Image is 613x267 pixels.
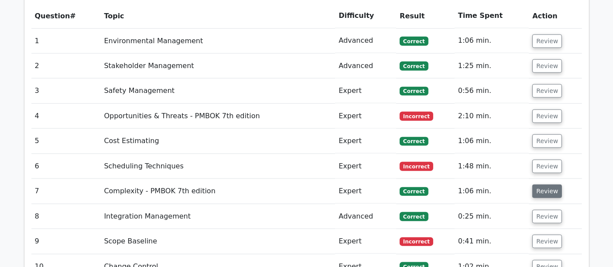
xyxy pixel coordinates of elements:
[455,104,529,129] td: 2:10 min.
[335,79,396,103] td: Expert
[335,179,396,204] td: Expert
[400,162,433,171] span: Incorrect
[31,154,101,179] td: 6
[100,79,335,103] td: Safety Management
[400,187,428,196] span: Correct
[400,237,433,246] span: Incorrect
[532,185,562,198] button: Review
[100,104,335,129] td: Opportunities & Threats - PMBOK 7th edition
[455,204,529,229] td: 0:25 min.
[400,87,428,96] span: Correct
[100,154,335,179] td: Scheduling Techniques
[31,3,101,28] th: #
[335,3,396,28] th: Difficulty
[31,104,101,129] td: 4
[455,28,529,53] td: 1:06 min.
[100,129,335,154] td: Cost Estimating
[455,229,529,254] td: 0:41 min.
[35,12,70,20] span: Question
[455,3,529,28] th: Time Spent
[335,204,396,229] td: Advanced
[100,28,335,53] td: Environmental Management
[335,129,396,154] td: Expert
[455,129,529,154] td: 1:06 min.
[400,137,428,146] span: Correct
[100,54,335,79] td: Stakeholder Management
[532,84,562,98] button: Review
[31,204,101,229] td: 8
[455,54,529,79] td: 1:25 min.
[532,59,562,73] button: Review
[100,229,335,254] td: Scope Baseline
[400,62,428,70] span: Correct
[335,54,396,79] td: Advanced
[532,235,562,248] button: Review
[335,229,396,254] td: Expert
[31,229,101,254] td: 9
[31,179,101,204] td: 7
[31,54,101,79] td: 2
[100,179,335,204] td: Complexity - PMBOK 7th edition
[31,129,101,154] td: 5
[31,28,101,53] td: 1
[532,134,562,148] button: Review
[532,160,562,173] button: Review
[396,3,455,28] th: Result
[335,104,396,129] td: Expert
[400,112,433,120] span: Incorrect
[100,204,335,229] td: Integration Management
[31,79,101,103] td: 3
[529,3,582,28] th: Action
[455,179,529,204] td: 1:06 min.
[400,37,428,45] span: Correct
[100,3,335,28] th: Topic
[455,79,529,103] td: 0:56 min.
[400,212,428,221] span: Correct
[532,34,562,48] button: Review
[532,110,562,123] button: Review
[335,154,396,179] td: Expert
[532,210,562,223] button: Review
[335,28,396,53] td: Advanced
[455,154,529,179] td: 1:48 min.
